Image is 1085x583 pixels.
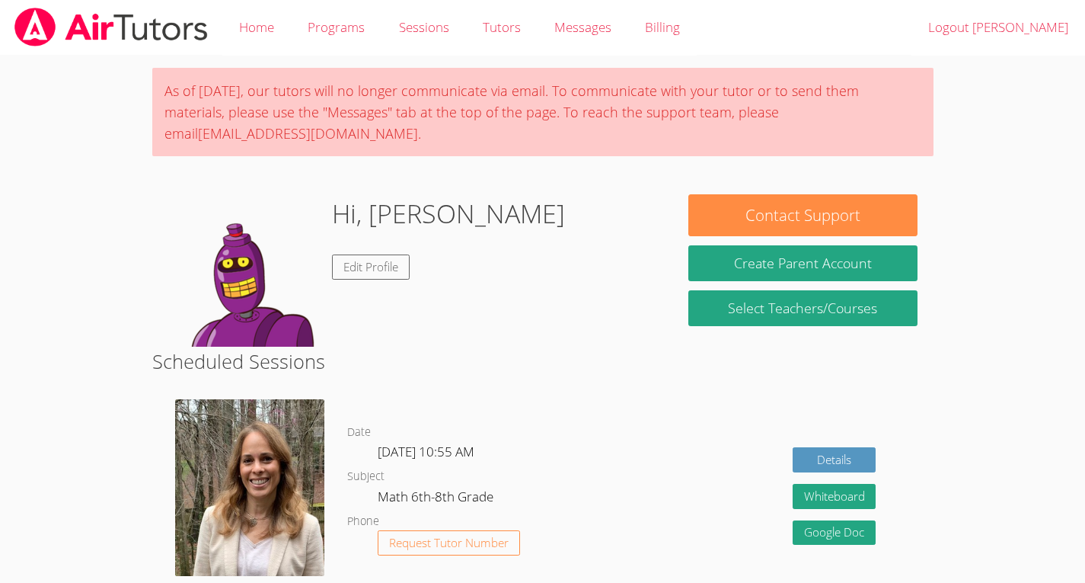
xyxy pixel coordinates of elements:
span: Messages [554,18,611,36]
h2: Scheduled Sessions [152,347,933,376]
dt: Subject [347,467,385,486]
a: Edit Profile [332,255,410,280]
h1: Hi, [PERSON_NAME] [332,194,565,233]
span: Request Tutor Number [389,537,509,549]
dt: Date [347,423,371,442]
span: [DATE] 10:55 AM [378,443,474,460]
img: avatar.png [175,399,325,575]
a: Details [793,447,876,472]
dt: Phone [347,512,379,531]
a: Select Teachers/Courses [688,290,917,326]
img: airtutors_banner-c4298cdbf04f3fff15de1276eac7730deb9818008684d7c2e4769d2f7ddbe033.png [13,8,209,46]
button: Whiteboard [793,484,876,509]
a: Google Doc [793,521,876,546]
div: As of [DATE], our tutors will no longer communicate via email. To communicate with your tutor or ... [152,68,933,156]
button: Create Parent Account [688,245,917,281]
dd: Math 6th-8th Grade [378,486,496,512]
img: default.png [168,194,320,347]
button: Contact Support [688,194,917,236]
button: Request Tutor Number [378,530,520,556]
